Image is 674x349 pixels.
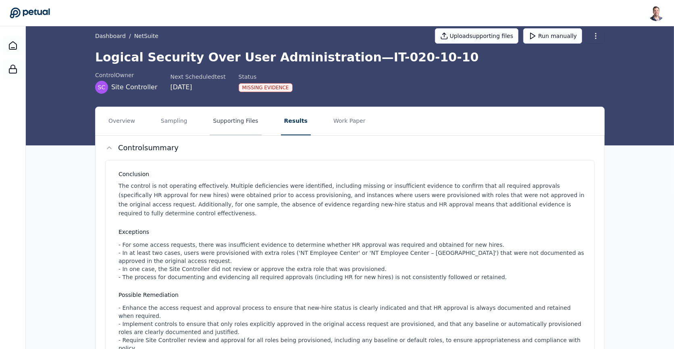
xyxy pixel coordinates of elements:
div: Next Scheduled test [171,73,226,81]
img: Snir Kodesh [648,5,664,21]
h3: Conclusion [119,170,585,178]
h1: Logical Security Over User Administration — IT-020-10-10 [95,50,605,65]
p: The control is not operating effectively. Multiple deficiencies were identified, including missin... [119,181,585,218]
span: Site Controller [111,82,158,92]
a: Dashboard [3,36,23,55]
div: - For some access requests, there was insufficient evidence to determine whether HR approval was ... [119,241,585,281]
button: Overview [105,107,138,135]
a: Go to Dashboard [10,7,50,19]
button: Run manually [523,28,582,44]
nav: Tabs [96,107,604,135]
h3: Exceptions [119,228,585,236]
div: [DATE] [171,82,226,92]
div: Status [239,73,293,81]
button: NetSuite [134,32,158,40]
button: Work Paper [330,107,369,135]
button: Sampling [158,107,191,135]
button: Supporting Files [210,107,261,135]
div: / [95,32,158,40]
div: control Owner [95,71,158,79]
button: Controlsummary [96,136,604,160]
div: Missing Evidence [239,83,293,92]
a: SOC [3,59,23,79]
button: Uploadsupporting files [435,28,519,44]
h3: Possible Remediation [119,291,585,299]
button: Results [281,107,311,135]
a: Dashboard [95,32,126,40]
span: SC [98,83,106,91]
h2: Control summary [118,142,179,153]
